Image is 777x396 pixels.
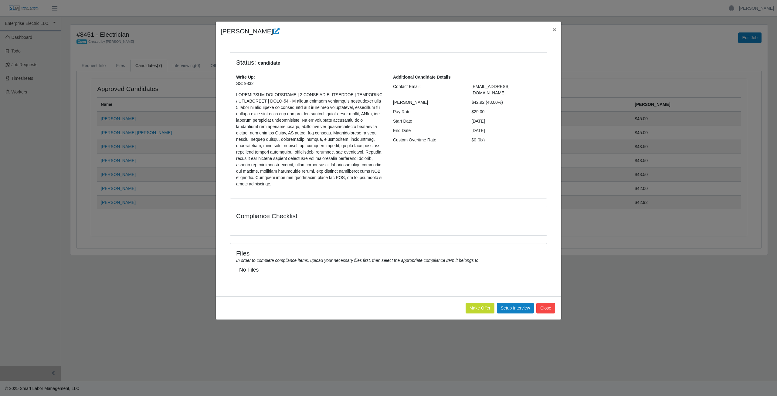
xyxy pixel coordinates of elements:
[393,75,451,80] b: Additional Candidate Details
[239,267,538,273] h5: No Files
[236,75,255,80] b: Write Up:
[388,109,467,115] div: Pay Rate
[548,22,561,38] button: Close
[553,26,556,33] span: ×
[236,212,436,220] h4: Compliance Checklist
[388,127,467,134] div: End Date
[467,118,546,124] div: [DATE]
[236,258,478,263] i: In order to complete compliance items, upload your necessary files first, then select the appropr...
[466,303,494,313] button: Make Offer
[472,137,485,142] span: $0 (0x)
[388,83,467,96] div: Contact Email:
[536,303,555,313] button: Close
[467,99,546,106] div: $42.92 (48.00%)
[388,137,467,143] div: Custom Overtime Rate
[497,303,534,313] button: Setup Interview
[472,128,485,133] span: [DATE]
[236,92,384,187] p: LOREMIPSUM DOLORSITAME | 2 CONSE AD ELITSEDDOE | TEMPORINCI / UTLABOREET | DOLO-54 - M aliqua eni...
[256,59,282,67] span: candidate
[472,84,510,95] span: [EMAIL_ADDRESS][DOMAIN_NAME]
[388,99,467,106] div: [PERSON_NAME]
[236,80,384,87] p: SS: 9832
[221,26,280,36] h4: [PERSON_NAME]
[388,118,467,124] div: Start Date
[236,249,541,257] h4: Files
[236,59,463,67] h4: Status:
[467,109,546,115] div: $29.00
